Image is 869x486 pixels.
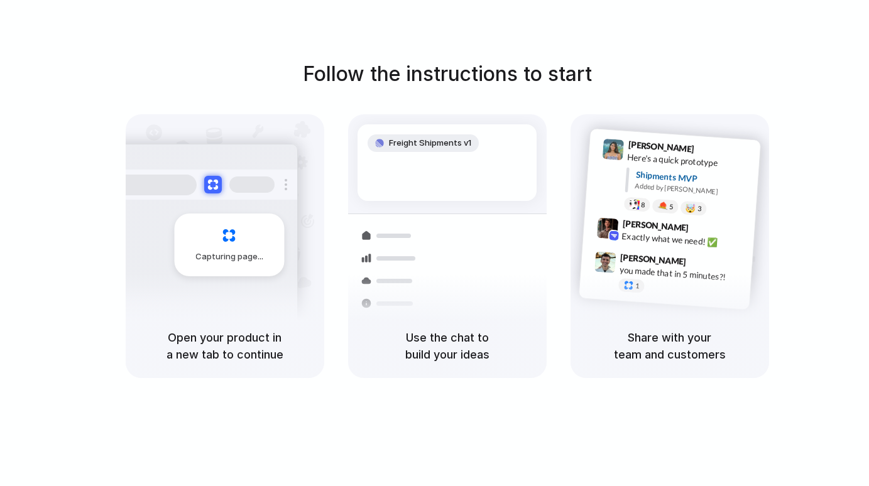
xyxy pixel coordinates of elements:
span: 9:47 AM [690,256,716,271]
span: 9:42 AM [692,223,718,238]
h5: Share with your team and customers [586,329,754,363]
span: Freight Shipments v1 [389,137,471,149]
div: Exactly what we need! ✅ [621,230,747,251]
h5: Open your product in a new tab to continue [141,329,309,363]
div: you made that in 5 minutes?! [619,264,745,285]
span: 1 [635,283,639,289]
h1: Follow the instructions to start [303,59,592,89]
div: Shipments MVP [635,168,751,189]
div: Here's a quick prototype [626,151,752,172]
span: 5 [669,203,673,210]
span: [PERSON_NAME] [622,217,689,235]
div: 🤯 [685,203,696,213]
span: 8 [640,202,645,208]
span: [PERSON_NAME] [628,138,694,156]
div: Added by [PERSON_NAME] [635,181,750,199]
span: 9:41 AM [697,144,723,159]
span: [PERSON_NAME] [620,251,686,269]
h5: Use the chat to build your ideas [363,329,532,363]
span: Capturing page [195,251,265,263]
span: 3 [697,205,701,212]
